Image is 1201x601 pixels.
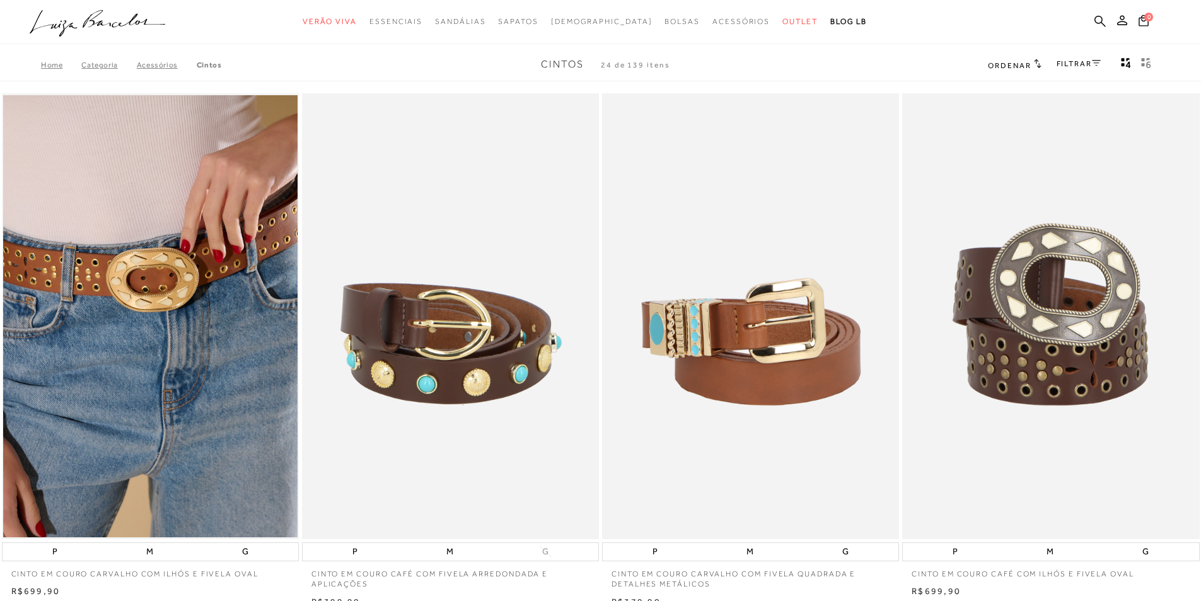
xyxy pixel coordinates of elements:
a: Cintos [197,61,222,69]
span: 0 [1144,13,1153,21]
button: M [443,543,457,561]
span: BLOG LB [830,17,867,26]
span: R$699,90 [912,586,961,596]
button: gridText6Desc [1137,57,1155,73]
button: P [349,543,361,561]
span: Sandálias [435,17,485,26]
a: noSubCategoriesText [498,10,538,33]
button: P [49,543,61,561]
a: noSubCategoriesText [551,10,653,33]
button: M [743,543,757,561]
span: 24 de 139 itens [601,61,670,69]
button: G [238,543,252,561]
button: P [949,543,961,561]
a: CINTO EM COURO CARVALHO COM ILHÓS E FIVELA OVAL CINTO EM COURO CARVALHO COM ILHÓS E FIVELA OVAL [3,95,298,537]
img: CINTO EM COURO CARVALHO COM ILHÓS E FIVELA OVAL [3,95,298,537]
button: P [649,543,661,561]
a: Categoria [81,61,136,69]
span: Outlet [782,17,818,26]
button: M [1043,543,1057,561]
span: Sapatos [498,17,538,26]
a: CINTO EM COURO CAFÉ COM ILHÓS E FIVELA OVAL CINTO EM COURO CAFÉ COM ILHÓS E FIVELA OVAL [903,95,1198,537]
a: noSubCategoriesText [303,10,357,33]
a: noSubCategoriesText [664,10,700,33]
button: Mostrar 4 produtos por linha [1117,57,1135,73]
img: CINTO EM COURO CAFÉ COM FIVELA ARREDONDADA E APLICAÇÕES [303,95,598,537]
button: G [538,546,552,557]
a: CINTO EM COURO CARVALHO COM FIVELA QUADRADA E DETALHES METÁLICOS [602,561,899,590]
img: CINTO EM COURO CARVALHO COM FIVELA QUADRADA E DETALHES METÁLICOS [603,95,898,537]
button: M [142,543,157,561]
span: Bolsas [664,17,700,26]
span: Cintos [541,59,584,70]
a: noSubCategoriesText [435,10,485,33]
span: Ordenar [988,61,1031,70]
a: CINTO EM COURO CARVALHO COM ILHÓS E FIVELA OVAL [2,561,299,580]
a: CINTO EM COURO CARVALHO COM FIVELA QUADRADA E DETALHES METÁLICOS CINTO EM COURO CARVALHO COM FIVE... [603,95,898,537]
button: G [838,543,852,561]
a: FILTRAR [1057,59,1101,68]
span: Acessórios [712,17,770,26]
a: Home [41,61,81,69]
a: CINTO EM COURO CAFÉ COM FIVELA ARREDONDADA E APLICAÇÕES [302,561,599,590]
a: CINTO EM COURO CAFÉ COM ILHÓS E FIVELA OVAL [902,561,1199,580]
span: Verão Viva [303,17,357,26]
a: noSubCategoriesText [712,10,770,33]
a: Acessórios [137,61,197,69]
button: G [1139,543,1152,561]
button: 0 [1135,14,1152,31]
span: [DEMOGRAPHIC_DATA] [551,17,653,26]
span: R$699,90 [11,586,61,596]
span: Essenciais [369,17,422,26]
img: CINTO EM COURO CAFÉ COM ILHÓS E FIVELA OVAL [903,95,1198,537]
a: noSubCategoriesText [782,10,818,33]
a: noSubCategoriesText [369,10,422,33]
a: BLOG LB [830,10,867,33]
a: CINTO EM COURO CAFÉ COM FIVELA ARREDONDADA E APLICAÇÕES CINTO EM COURO CAFÉ COM FIVELA ARREDONDAD... [303,95,598,537]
